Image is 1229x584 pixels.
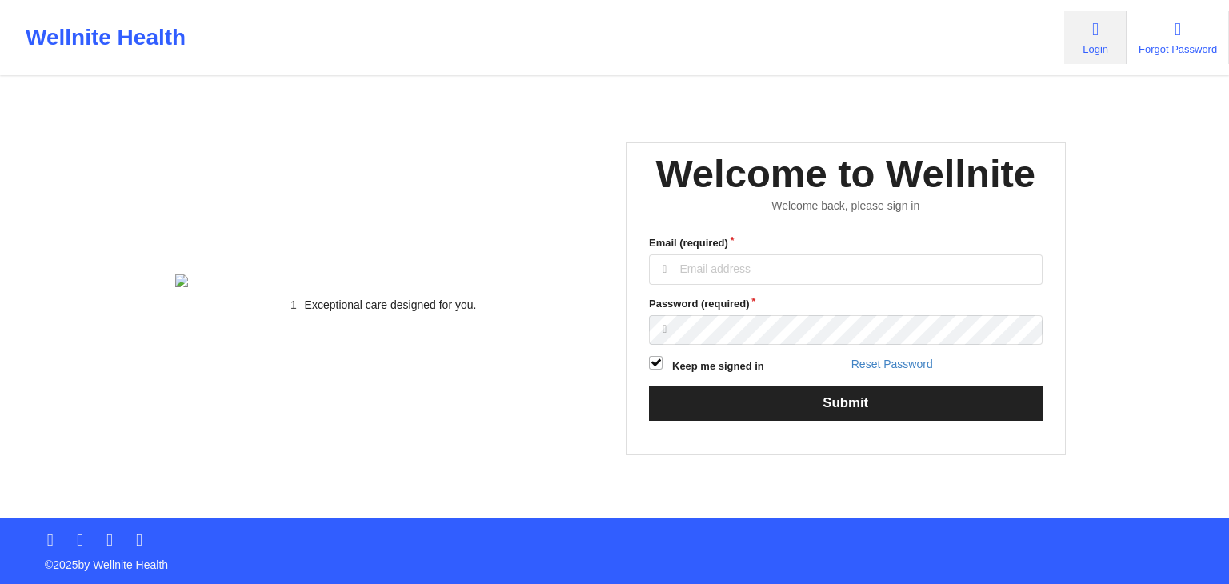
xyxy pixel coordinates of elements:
[1064,11,1127,64] a: Login
[649,296,1043,312] label: Password (required)
[649,254,1043,285] input: Email address
[851,358,933,370] a: Reset Password
[649,386,1043,420] button: Submit
[175,274,593,287] img: wellnite-auth-hero_200.c722682e.png
[1127,11,1229,64] a: Forgot Password
[672,358,764,374] label: Keep me signed in
[649,235,1043,251] label: Email (required)
[189,298,592,311] li: Exceptional care designed for you.
[638,199,1054,213] div: Welcome back, please sign in
[655,149,1035,199] div: Welcome to Wellnite
[34,546,1195,573] p: © 2025 by Wellnite Health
